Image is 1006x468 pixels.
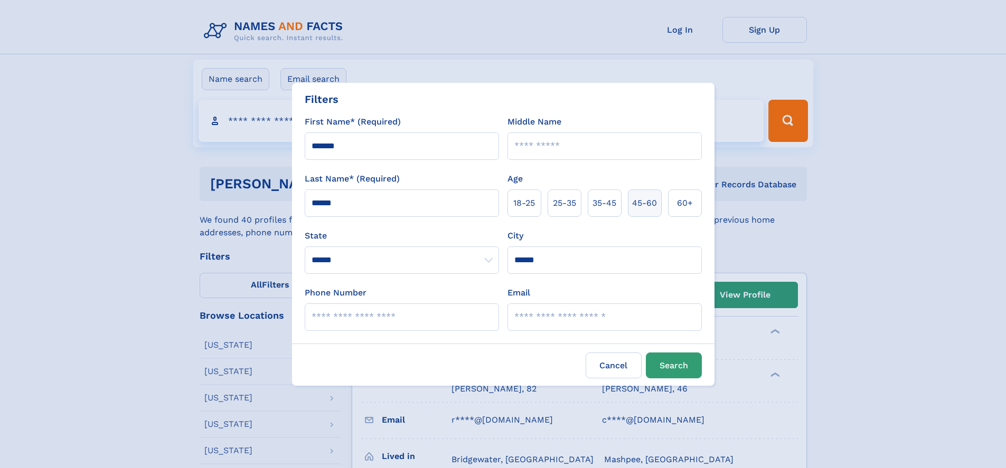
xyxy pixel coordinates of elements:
label: Phone Number [305,286,366,299]
button: Search [646,352,702,378]
span: 60+ [677,197,693,209]
span: 18‑25 [513,197,535,209]
label: Age [507,173,523,185]
label: First Name* (Required) [305,116,401,128]
span: 45‑60 [632,197,657,209]
label: Middle Name [507,116,561,128]
label: City [507,230,523,242]
label: Email [507,286,530,299]
label: Cancel [586,352,642,378]
div: Filters [305,91,339,107]
span: 25‑35 [553,197,576,209]
span: 35‑45 [593,197,616,209]
label: Last Name* (Required) [305,173,400,185]
label: State [305,230,499,242]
